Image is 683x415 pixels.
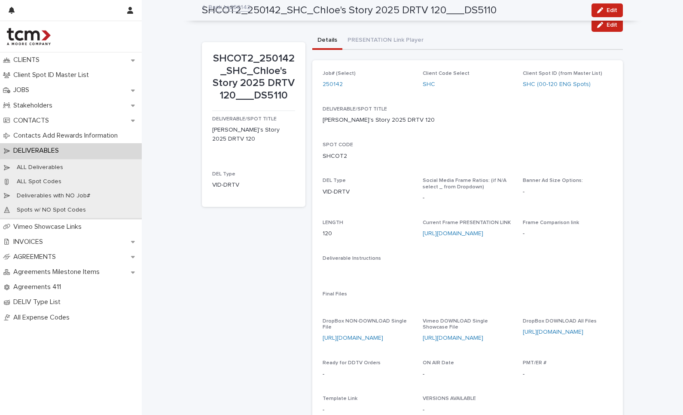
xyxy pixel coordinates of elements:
span: Template Link [323,396,357,401]
p: ALL Deliverables [10,164,70,171]
span: LENGTH [323,220,343,225]
span: VERSIONS AVAILABLE [423,396,476,401]
span: Frame Comparison link [523,220,579,225]
span: DEL Type [212,172,235,177]
a: [URL][DOMAIN_NAME] [523,329,583,335]
button: PRESENTATION Link Player [342,32,429,50]
p: VID-DRTV [323,188,412,197]
span: SPOT CODE [323,142,353,148]
p: - [523,229,613,238]
span: Current Frame PRESENTATION LINK [423,220,511,225]
p: - [323,406,412,415]
a: Back to250142 [208,2,250,12]
a: [URL][DOMAIN_NAME] [423,335,483,341]
span: Job# (Select) [323,71,356,76]
span: PMT/ER # [523,360,546,366]
a: SHC (00-120 ENG Spots) [523,80,591,89]
p: DELIVERABLES [10,147,66,155]
p: 120 [323,229,412,238]
a: [URL][DOMAIN_NAME] [323,335,383,341]
p: - [323,370,412,379]
p: JOBS [10,86,36,94]
span: Final Files [323,292,347,297]
p: SHCOT2_250142_SHC_Chloe's Story 2025 DRTV 120___DS5110 [212,52,295,102]
p: - [423,370,512,379]
p: ALL Spot Codes [10,178,68,185]
span: DEL Type [323,178,346,183]
p: - [423,406,512,415]
p: Agreements 411 [10,283,68,291]
p: - [423,194,512,203]
p: [PERSON_NAME]'s Story 2025 DRTV 120 [212,126,295,144]
a: 250142 [323,80,343,89]
p: Stakeholders [10,101,59,110]
span: Deliverable Instructions [323,256,381,261]
span: Client Spot ID (from Master List) [523,71,602,76]
p: INVOICES [10,238,50,246]
p: Spots w/ NO Spot Codes [10,206,93,214]
p: Vimeo Showcase Links [10,223,88,231]
span: Ready for DDTV Orders [323,360,381,366]
p: CLIENTS [10,56,46,64]
p: SHCOT2 [323,152,347,161]
span: ON AIR Date [423,360,454,366]
span: DropBox NON-DOWNLOAD Single File [323,319,407,330]
span: Banner Ad Size Options: [523,178,583,183]
p: - [523,188,613,197]
img: 4hMmSqQkux38exxPVZHQ [7,28,51,45]
p: [PERSON_NAME]'s Story 2025 DRTV 120 [323,116,435,125]
button: Details [312,32,342,50]
span: Vimeo DOWNLOAD Single Showcase File [423,319,488,330]
span: Social Media Frame Ratios: (if N/A select _ from Dropdown) [423,178,506,189]
p: AGREEMENTS [10,253,63,261]
span: Client Code Select [423,71,470,76]
p: Agreements Milestone Items [10,268,107,276]
a: SHC [423,80,435,89]
p: All Expense Codes [10,314,76,322]
p: VID-DRTV [212,181,295,190]
p: Client Spot ID Master List [10,71,96,79]
a: [URL][DOMAIN_NAME] [423,231,483,237]
p: Contacts Add Rewards Information [10,132,125,140]
span: DropBox DOWNLOAD All Files [523,319,597,324]
p: DELIV Type List [10,298,67,306]
span: DELIVERABLE/SPOT TITLE [212,117,277,122]
button: Edit [592,18,623,32]
p: CONTACTS [10,117,56,125]
p: - [523,370,613,379]
span: Edit [607,22,617,28]
span: DELIVERABLE/SPOT TITLE [323,107,387,112]
p: Deliverables with NO Job# [10,192,97,200]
